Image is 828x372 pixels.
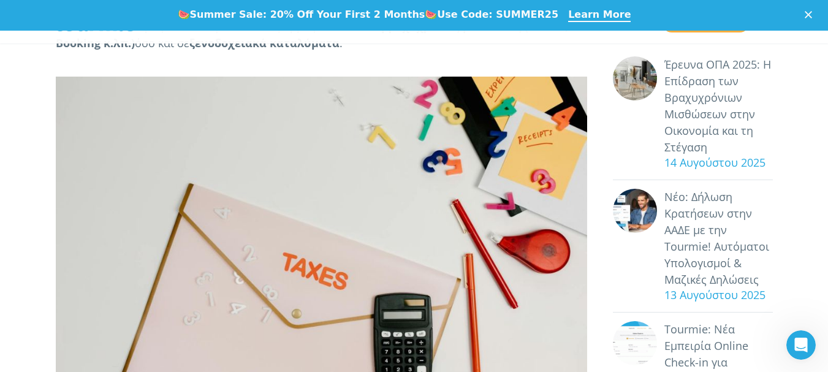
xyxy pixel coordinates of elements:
div: 14 Αυγούστου 2025 [657,154,773,171]
a: Learn More [568,9,631,22]
a: Έρευνα ΟΠΑ 2025: Η Επίδραση των Βραχυχρόνιων Μισθώσεων στην Οικονομία και τη Στέγαση [664,56,773,156]
div: Close [805,11,817,18]
div: 13 Αυγούστου 2025 [657,287,773,303]
b: Summer Sale: 20% Off Your First 2 Months [190,9,425,20]
a: Νέο: Δήλωση Κρατήσεων στην ΑΑΔΕ με την Tourmie! Αυτόματοι Υπολογισμοί & Μαζικές Δηλώσεις [664,189,773,288]
iframe: Intercom live chat [786,330,816,360]
b: Use Code: SUMMER25 [437,9,558,20]
div: 🍉 🍉 [178,9,559,21]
